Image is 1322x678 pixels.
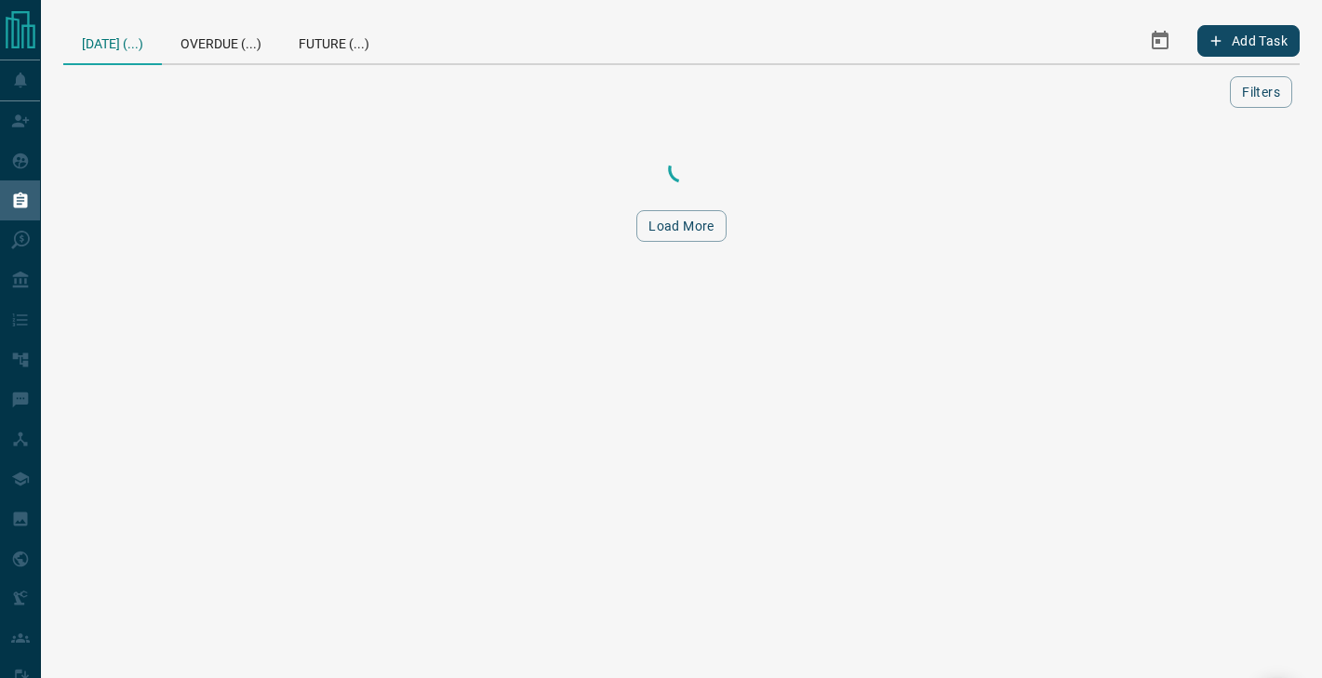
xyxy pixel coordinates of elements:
[589,151,775,188] div: Loading
[1230,76,1292,108] button: Filters
[63,19,162,65] div: [DATE] (...)
[162,19,280,63] div: Overdue (...)
[636,210,727,242] button: Load More
[1197,25,1300,57] button: Add Task
[280,19,388,63] div: Future (...)
[1138,19,1182,63] button: Select Date Range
